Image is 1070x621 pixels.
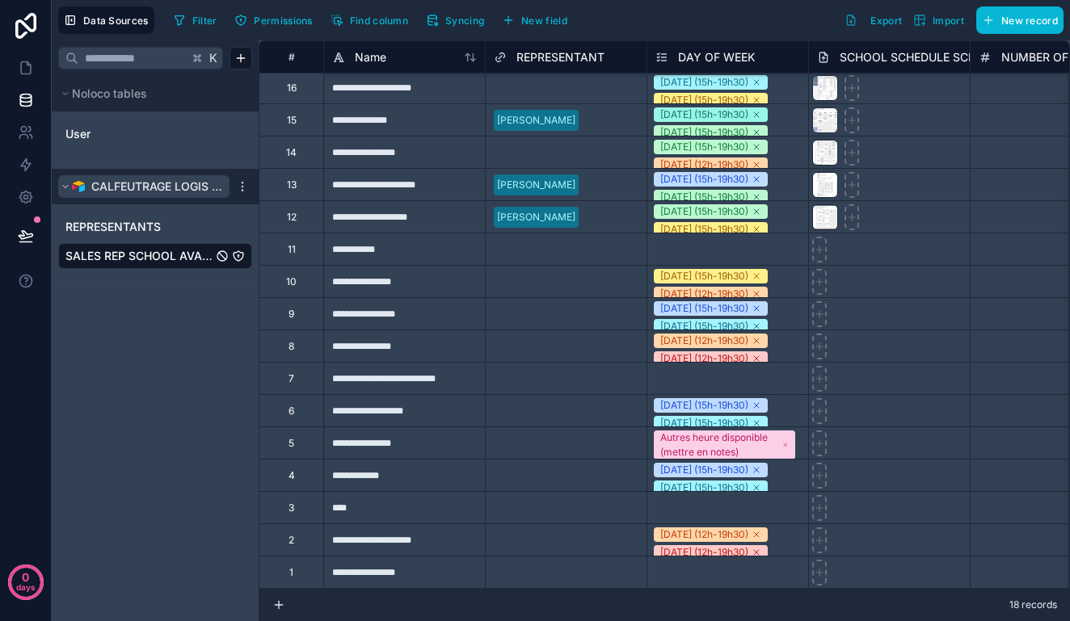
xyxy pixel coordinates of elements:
span: Name [355,49,386,65]
div: 5 [289,437,294,450]
div: 3 [289,501,294,514]
div: [DATE] (12h-19h30) [660,351,748,366]
button: Data Sources [58,6,154,34]
button: New record [976,6,1064,34]
a: Syncing [420,8,496,32]
a: SALES REP SCHOOL AVAILABILITY [65,248,213,264]
span: REPRESENTANTS [65,219,161,235]
div: [DATE] (15h-19h30) [660,190,748,204]
div: [DATE] (15h-19h30) [660,204,748,219]
div: REPRESENTANTS [58,214,252,240]
div: 2 [289,534,294,547]
button: Import [908,6,970,34]
button: Filter [167,8,223,32]
div: [DATE] (15h-19h30) [660,222,748,237]
div: [DATE] (15h-19h30) [660,75,748,90]
span: Filter [192,15,217,27]
span: New field [521,15,567,27]
div: [PERSON_NAME] [497,178,575,192]
div: [DATE] (15h-19h30) [660,398,748,413]
button: Find column [325,8,414,32]
button: Export [839,6,908,34]
div: SALES REP SCHOOL AVAILABILITY [58,243,252,269]
span: User [65,126,91,142]
div: 16 [287,82,297,94]
button: New field [496,8,573,32]
div: [DATE] (15h-19h30) [660,480,748,495]
button: Airtable LogoCALFEUTRAGE LOGIS VERT [58,175,230,198]
div: [DATE] (15h-19h30) [660,269,748,283]
div: [DATE] (15h-19h30) [660,107,748,122]
a: Permissions [229,8,324,32]
div: [DATE] (15h-19h30) [660,416,748,430]
span: Data Sources [83,15,149,27]
div: 11 [288,243,296,256]
span: Permissions [254,15,312,27]
div: [DATE] (15h-19h30) [660,319,748,334]
div: [DATE] (15h-19h30) [660,463,748,477]
div: User [58,121,252,147]
a: New record [970,6,1064,34]
div: 8 [289,340,294,353]
span: K [208,52,219,64]
span: CALFEUTRAGE LOGIS VERT [91,178,222,195]
span: Syncing [445,15,484,27]
div: Autres heure disponible (mettre en notes) [660,430,779,459]
div: 9 [289,308,294,321]
span: DAY OF WEEK [678,49,755,65]
div: [DATE] (15h-19h30) [660,172,748,187]
div: # [272,51,311,63]
div: 15 [287,114,297,127]
span: Import [933,15,964,27]
a: User [65,126,196,142]
div: [DATE] (12h-19h30) [660,287,748,301]
span: SCHOOL SCHEDULE SCREENSHOT [840,49,1029,65]
span: Find column [350,15,408,27]
div: [PERSON_NAME] [497,113,575,128]
span: Export [870,15,902,27]
a: REPRESENTANTS [65,219,213,235]
div: [PERSON_NAME] [497,210,575,224]
div: 13 [287,178,297,191]
span: Noloco tables [72,86,147,102]
div: 7 [289,372,294,385]
p: 0 [22,569,29,585]
p: days [16,576,36,598]
div: 10 [286,275,297,288]
span: 18 records [1009,598,1057,611]
div: [DATE] (15h-19h30) [660,125,748,140]
div: 1 [289,566,293,579]
button: Syncing [420,8,490,32]
div: 6 [289,405,294,417]
div: [DATE] (12h-19h30) [660,334,748,348]
img: Airtable Logo [72,180,85,193]
button: Noloco tables [58,82,242,105]
span: REPRESENTANT [516,49,605,65]
div: [DATE] (15h-19h30) [660,301,748,316]
div: [DATE] (12h-19h30) [660,157,748,172]
div: [DATE] (12h-19h30) [660,545,748,560]
div: 12 [287,211,297,224]
button: Permissions [229,8,318,32]
div: 4 [289,469,295,482]
div: [DATE] (12h-19h30) [660,527,748,542]
div: [DATE] (15h-19h30) [660,140,748,154]
span: New record [1001,15,1058,27]
div: [DATE] (15h-19h30) [660,93,748,107]
div: 14 [286,146,297,159]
